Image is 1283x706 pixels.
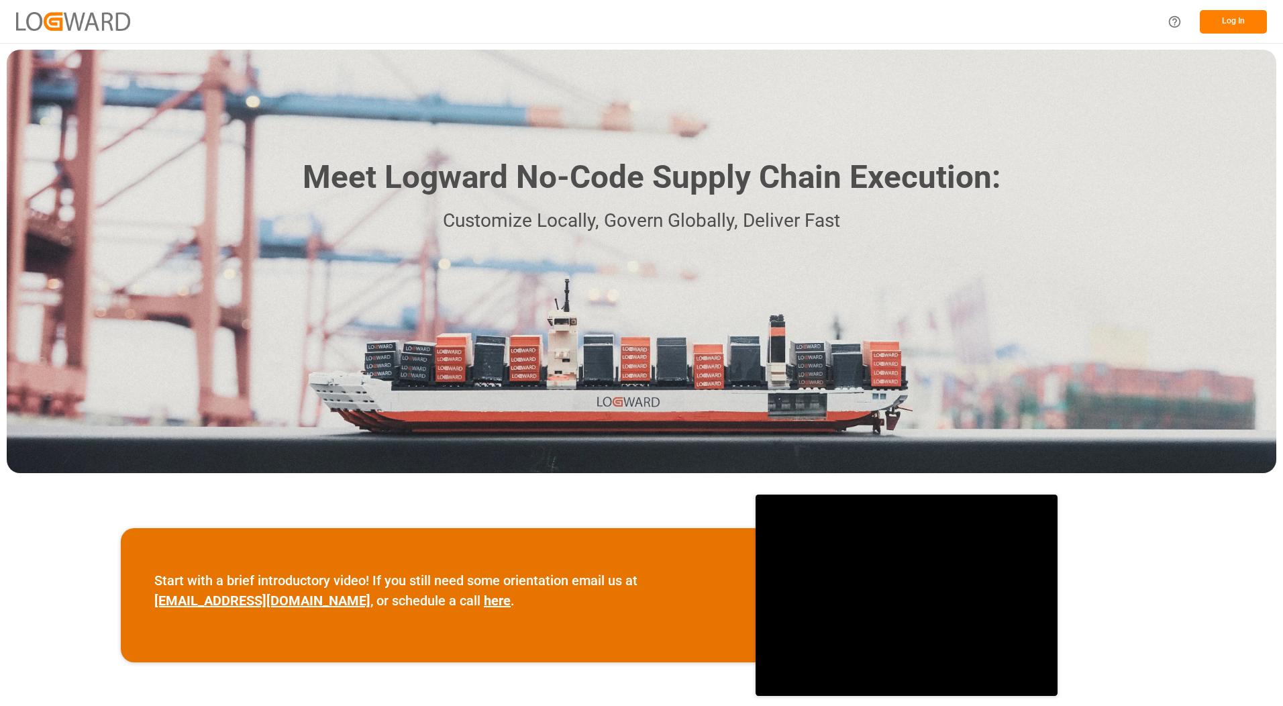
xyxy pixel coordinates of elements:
a: here [484,593,511,609]
p: Customize Locally, Govern Globally, Deliver Fast [283,206,1000,236]
button: Help Center [1160,7,1190,37]
button: Log In [1200,10,1267,34]
img: Logward_new_orange.png [16,12,130,30]
h1: Meet Logward No-Code Supply Chain Execution: [303,154,1000,201]
a: [EMAIL_ADDRESS][DOMAIN_NAME] [154,593,370,609]
p: Start with a brief introductory video! If you still need some orientation email us at , or schedu... [154,570,722,611]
